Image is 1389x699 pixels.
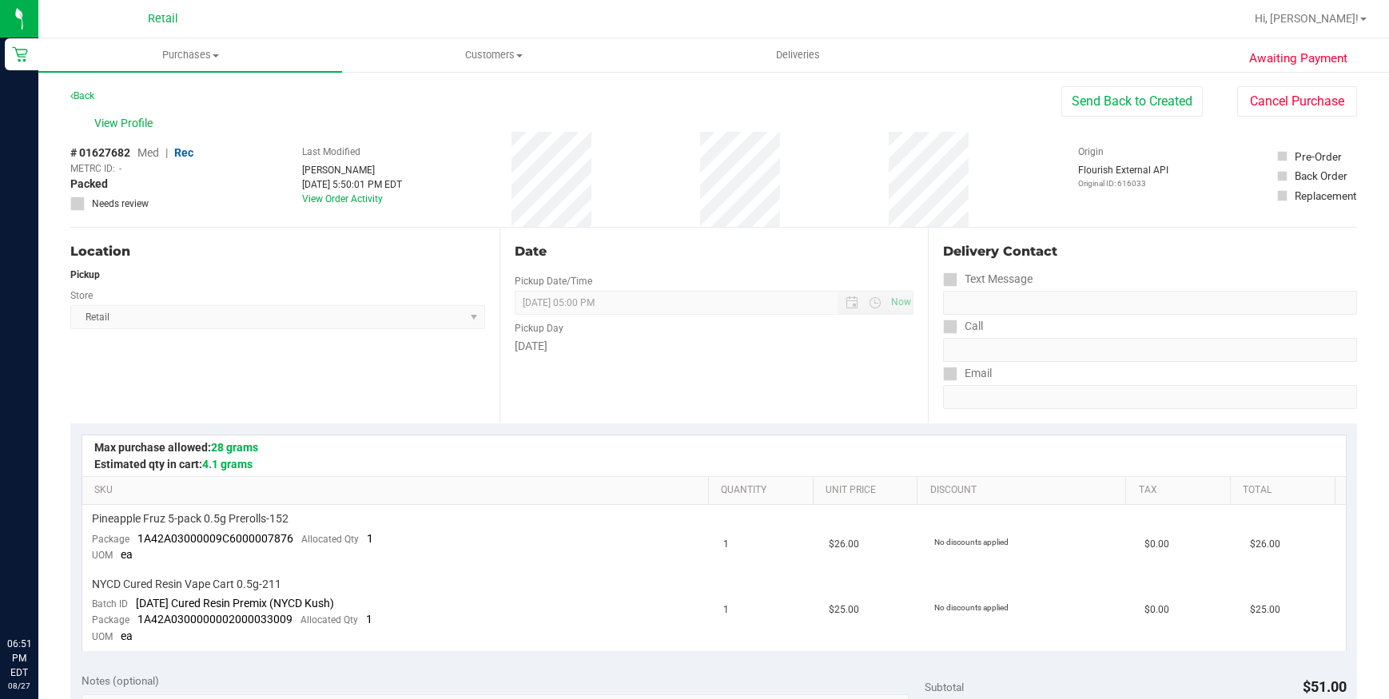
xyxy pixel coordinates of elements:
[136,597,334,610] span: [DATE] Cured Resin Premix (NYCD Kush)
[92,550,113,561] span: UOM
[1061,86,1203,117] button: Send Back to Created
[302,145,360,159] label: Last Modified
[165,146,168,159] span: |
[930,484,1120,497] a: Discount
[92,631,113,642] span: UOM
[1144,602,1169,618] span: $0.00
[943,315,983,338] label: Call
[723,602,729,618] span: 1
[1237,86,1357,117] button: Cancel Purchase
[7,680,31,692] p: 08/27
[1295,149,1342,165] div: Pre-Order
[121,548,133,561] span: ea
[1295,188,1356,204] div: Replacement
[300,614,358,626] span: Allocated Qty
[943,242,1357,261] div: Delivery Contact
[47,569,66,588] iframe: Resource center unread badge
[12,46,28,62] inline-svg: Retail
[367,532,373,545] span: 1
[92,511,289,526] span: Pineapple Fruz 5-pack 0.5g Prerolls-152
[943,362,992,385] label: Email
[342,38,646,72] a: Customers
[137,613,293,626] span: 1A42A0300000002000033009
[38,38,342,72] a: Purchases
[94,115,158,132] span: View Profile
[211,441,258,454] span: 28 grams
[934,538,1009,546] span: No discounts applied
[943,268,1033,291] label: Text Message
[925,681,964,693] span: Subtotal
[92,577,281,592] span: NYCD Cured Resin Vape Cart 0.5g-211
[70,176,108,193] span: Packed
[137,532,293,545] span: 1A42A03000009C6000007876
[70,269,100,280] strong: Pickup
[121,629,133,642] span: ea
[829,602,859,618] span: $25.00
[92,614,129,626] span: Package
[38,48,342,62] span: Purchases
[1295,168,1347,184] div: Back Order
[302,163,402,177] div: [PERSON_NAME]
[515,338,914,355] div: [DATE]
[92,197,149,211] span: Needs review
[934,603,1009,612] span: No discounts applied
[1250,537,1280,552] span: $26.00
[366,613,372,626] span: 1
[1144,537,1169,552] span: $0.00
[829,537,859,552] span: $26.00
[92,534,129,545] span: Package
[515,242,914,261] div: Date
[515,274,592,288] label: Pickup Date/Time
[202,458,253,471] span: 4.1 grams
[1078,145,1104,159] label: Origin
[1243,484,1328,497] a: Total
[70,145,130,161] span: # 01627682
[148,12,178,26] span: Retail
[1249,50,1347,68] span: Awaiting Payment
[943,291,1357,315] input: Format: (999) 999-9999
[1303,678,1347,695] span: $51.00
[119,161,121,176] span: -
[301,534,359,545] span: Allocated Qty
[94,484,702,497] a: SKU
[70,90,94,101] a: Back
[826,484,911,497] a: Unit Price
[343,48,645,62] span: Customers
[70,242,485,261] div: Location
[721,484,806,497] a: Quantity
[1250,602,1280,618] span: $25.00
[1139,484,1224,497] a: Tax
[7,637,31,680] p: 06:51 PM EDT
[94,441,258,454] span: Max purchase allowed:
[70,288,93,303] label: Store
[723,537,729,552] span: 1
[16,571,64,619] iframe: Resource center
[943,338,1357,362] input: Format: (999) 999-9999
[647,38,950,72] a: Deliveries
[302,177,402,192] div: [DATE] 5:50:01 PM EDT
[82,674,159,687] span: Notes (optional)
[1078,163,1168,189] div: Flourish External API
[754,48,842,62] span: Deliveries
[92,598,128,610] span: Batch ID
[1255,12,1359,25] span: Hi, [PERSON_NAME]!
[1078,177,1168,189] p: Original ID: 616033
[174,146,193,159] span: Rec
[137,146,159,159] span: Med
[94,458,253,471] span: Estimated qty in cart:
[302,193,383,205] a: View Order Activity
[70,161,115,176] span: METRC ID:
[515,321,563,336] label: Pickup Day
